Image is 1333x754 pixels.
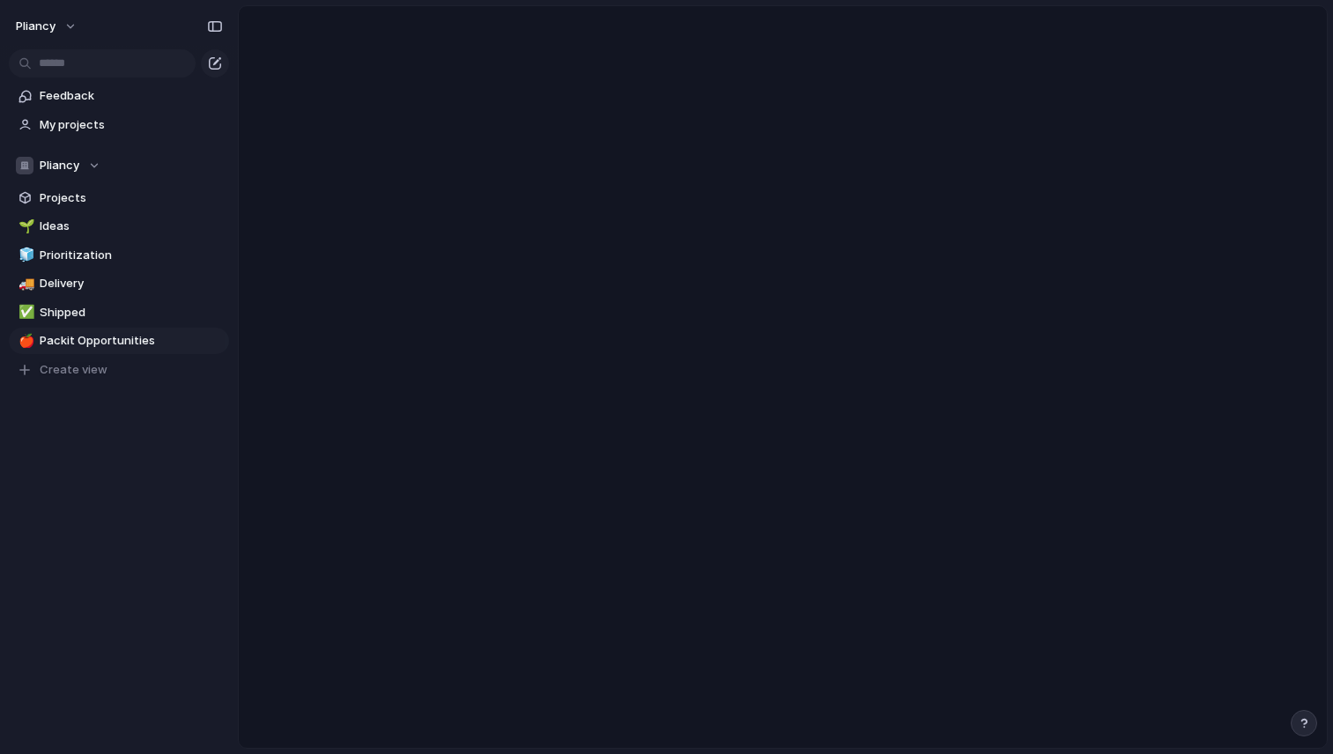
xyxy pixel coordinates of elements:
a: 🧊Prioritization [9,242,229,269]
a: My projects [9,112,229,138]
span: Delivery [40,275,223,292]
button: 🚚 [16,275,33,292]
span: Projects [40,189,223,207]
div: 🚚 [19,274,31,294]
div: 🌱 [19,217,31,237]
span: Prioritization [40,247,223,264]
span: Pliancy [16,18,56,35]
span: Feedback [40,87,223,105]
div: 🍎 [19,331,31,351]
span: Pliancy [40,157,79,174]
a: ✅Shipped [9,299,229,326]
button: 🌱 [16,218,33,235]
button: ✅ [16,304,33,322]
span: Create view [40,361,107,379]
button: 🧊 [16,247,33,264]
div: ✅ [19,302,31,322]
div: 🧊 [19,245,31,265]
button: Pliancy [8,12,86,41]
a: 🍎Packit Opportunities [9,328,229,354]
span: Packit Opportunities [40,332,223,350]
a: 🚚Delivery [9,270,229,297]
span: My projects [40,116,223,134]
a: Projects [9,185,229,211]
span: Shipped [40,304,223,322]
button: Create view [9,357,229,383]
span: Ideas [40,218,223,235]
button: Pliancy [9,152,229,179]
a: Feedback [9,83,229,109]
button: 🍎 [16,332,33,350]
a: 🌱Ideas [9,213,229,240]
